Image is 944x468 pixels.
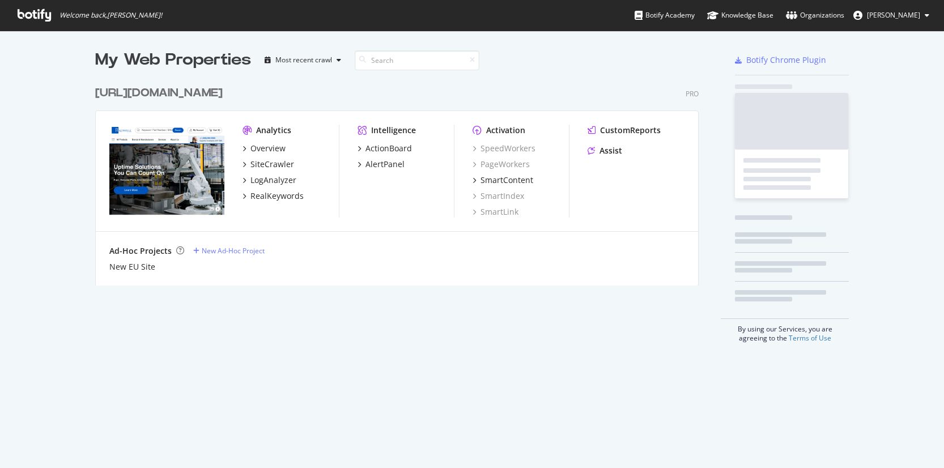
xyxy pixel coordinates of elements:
[243,143,286,154] a: Overview
[599,145,622,156] div: Assist
[473,175,533,186] a: SmartContent
[243,159,294,170] a: SiteCrawler
[275,57,332,63] div: Most recent crawl
[95,71,708,286] div: grid
[243,175,296,186] a: LogAnalyzer
[95,85,227,101] a: [URL][DOMAIN_NAME]
[686,89,699,99] div: Pro
[480,175,533,186] div: SmartContent
[95,85,223,101] div: [URL][DOMAIN_NAME]
[721,318,849,343] div: By using our Services, you are agreeing to the
[473,190,524,202] a: SmartIndex
[600,125,661,136] div: CustomReports
[786,10,844,21] div: Organizations
[588,125,661,136] a: CustomReports
[371,125,416,136] div: Intelligence
[486,125,525,136] div: Activation
[735,54,826,66] a: Botify Chrome Plugin
[243,190,304,202] a: RealKeywords
[358,143,412,154] a: ActionBoard
[867,10,920,20] span: Matt Caramenico
[250,175,296,186] div: LogAnalyzer
[250,190,304,202] div: RealKeywords
[109,261,155,273] a: New EU Site
[250,159,294,170] div: SiteCrawler
[746,54,826,66] div: Botify Chrome Plugin
[365,143,412,154] div: ActionBoard
[109,245,172,257] div: Ad-Hoc Projects
[95,49,251,71] div: My Web Properties
[250,143,286,154] div: Overview
[256,125,291,136] div: Analytics
[789,333,831,343] a: Terms of Use
[473,159,530,170] a: PageWorkers
[355,50,479,70] input: Search
[473,143,535,154] a: SpeedWorkers
[635,10,695,21] div: Botify Academy
[193,246,265,256] a: New Ad-Hoc Project
[844,6,938,24] button: [PERSON_NAME]
[588,145,622,156] a: Assist
[59,11,162,20] span: Welcome back, [PERSON_NAME] !
[473,206,518,218] a: SmartLink
[707,10,773,21] div: Knowledge Base
[358,159,405,170] a: AlertPanel
[109,125,224,216] img: https://www.radwell.com/
[365,159,405,170] div: AlertPanel
[202,246,265,256] div: New Ad-Hoc Project
[260,51,346,69] button: Most recent crawl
